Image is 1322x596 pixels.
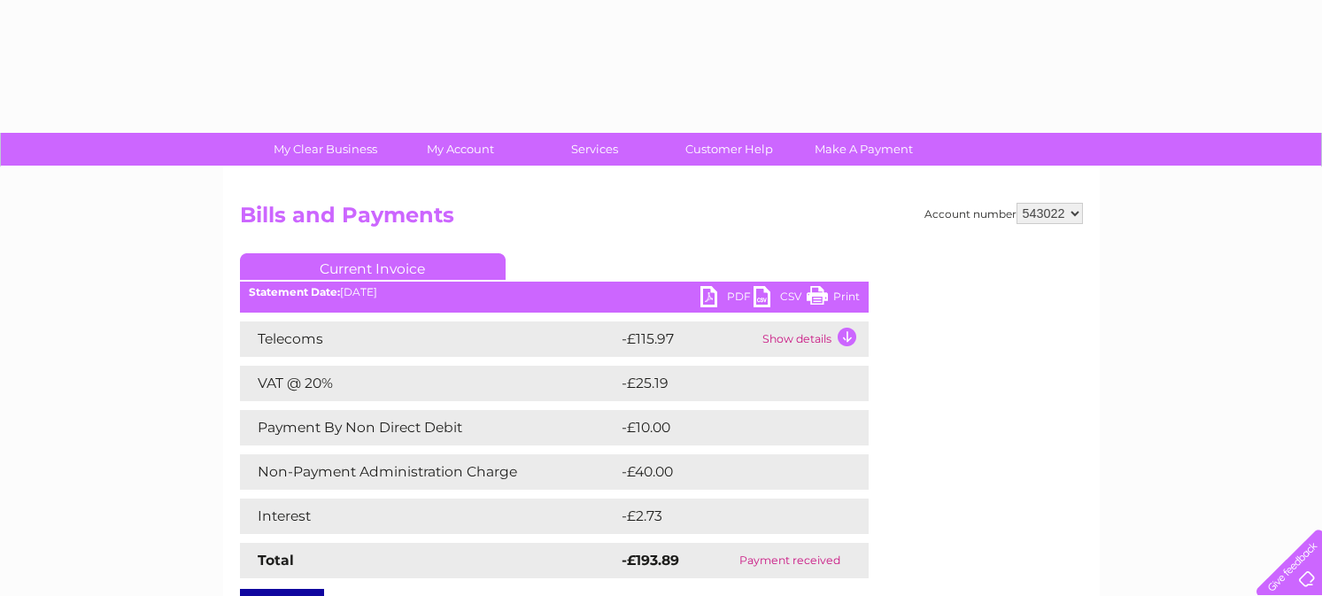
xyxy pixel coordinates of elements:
[617,366,834,401] td: -£25.19
[700,286,754,312] a: PDF
[924,203,1083,224] div: Account number
[240,286,869,298] div: [DATE]
[240,203,1083,236] h2: Bills and Payments
[249,285,340,298] b: Statement Date:
[758,321,869,357] td: Show details
[387,133,533,166] a: My Account
[791,133,937,166] a: Make A Payment
[754,286,807,312] a: CSV
[240,321,617,357] td: Telecoms
[240,410,617,445] td: Payment By Non Direct Debit
[622,552,679,569] strong: -£193.89
[240,499,617,534] td: Interest
[712,543,869,578] td: Payment received
[522,133,668,166] a: Services
[617,410,835,445] td: -£10.00
[656,133,802,166] a: Customer Help
[807,286,860,312] a: Print
[617,454,837,490] td: -£40.00
[617,499,831,534] td: -£2.73
[240,454,617,490] td: Non-Payment Administration Charge
[240,253,506,280] a: Current Invoice
[617,321,758,357] td: -£115.97
[240,366,617,401] td: VAT @ 20%
[258,552,294,569] strong: Total
[252,133,398,166] a: My Clear Business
